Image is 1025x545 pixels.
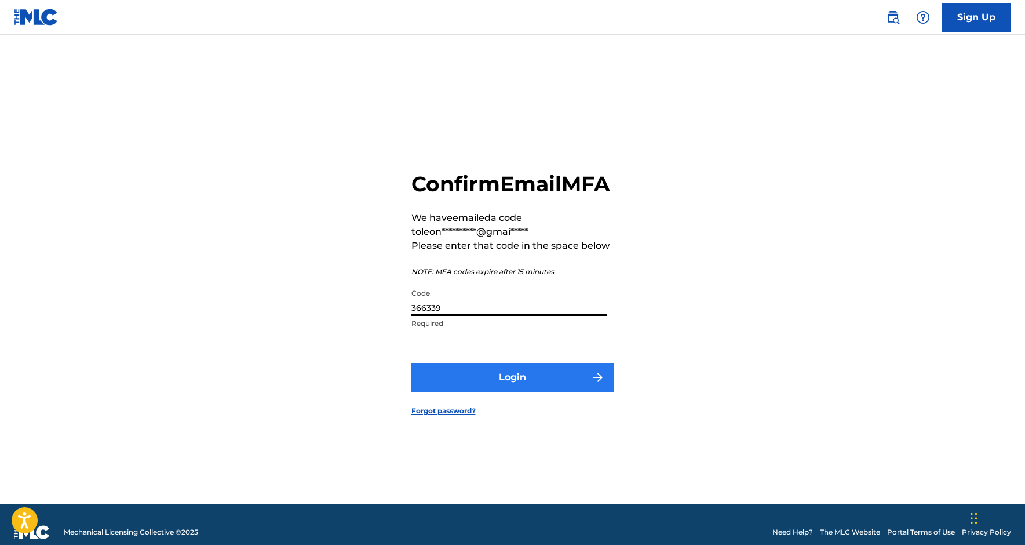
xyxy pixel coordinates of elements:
img: logo [14,525,50,539]
a: Portal Terms of Use [887,527,955,537]
button: Login [411,363,614,392]
iframe: Chat Widget [967,489,1025,545]
img: MLC Logo [14,9,59,26]
p: Required [411,318,607,329]
div: Arrastrar [971,501,977,536]
a: Privacy Policy [962,527,1011,537]
a: Public Search [881,6,904,29]
a: Forgot password? [411,406,476,416]
img: search [886,10,900,24]
span: Mechanical Licensing Collective © 2025 [64,527,198,537]
a: The MLC Website [820,527,880,537]
p: NOTE: MFA codes expire after 15 minutes [411,267,614,277]
a: Need Help? [772,527,813,537]
a: Sign Up [942,3,1011,32]
div: Widget de chat [967,489,1025,545]
img: f7272a7cc735f4ea7f67.svg [591,370,605,384]
p: Please enter that code in the space below [411,239,614,253]
h2: Confirm Email MFA [411,171,614,197]
img: help [916,10,930,24]
div: Help [911,6,935,29]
